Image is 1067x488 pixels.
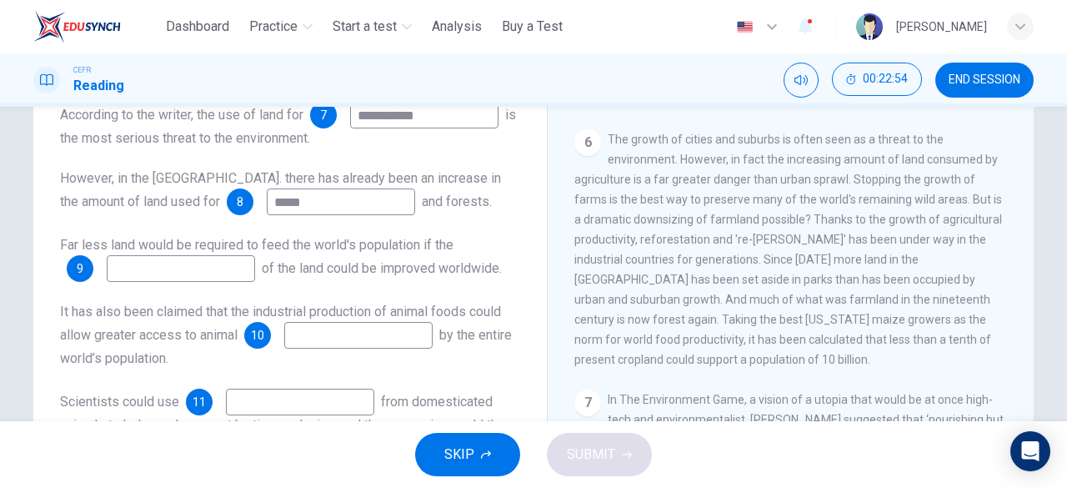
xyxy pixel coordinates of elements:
[193,396,206,408] span: 11
[856,13,883,40] img: Profile picture
[1010,431,1050,471] div: Open Intercom Messenger
[77,263,83,274] span: 9
[237,196,243,208] span: 8
[422,194,492,209] span: and forests.
[243,12,319,42] button: Practice
[415,433,520,476] button: SKIP
[320,109,327,121] span: 7
[863,73,908,86] span: 00:22:54
[832,63,922,98] div: Hide
[159,12,236,42] button: Dashboard
[949,73,1020,87] span: END SESSION
[60,170,501,209] span: However, in the [GEOGRAPHIC_DATA]. there has already been an increase in the amount of land used for
[166,17,229,37] span: Dashboard
[495,12,569,42] button: Buy a Test
[502,17,563,37] span: Buy a Test
[425,12,488,42] button: Analysis
[60,237,453,253] span: Far less land would be required to feed the world's population if the
[832,63,922,96] button: 00:22:54
[73,76,124,96] h1: Reading
[574,390,601,416] div: 7
[60,107,303,123] span: According to the writer, the use of land for
[251,330,264,341] span: 10
[60,394,179,410] span: Scientists could use
[432,17,482,37] span: Analysis
[935,63,1034,98] button: END SESSION
[33,10,121,43] img: ELTC logo
[784,63,819,98] div: Mute
[444,443,474,466] span: SKIP
[333,17,397,37] span: Start a test
[734,21,755,33] img: en
[33,10,159,43] a: ELTC logo
[574,133,1002,366] span: The growth of cities and suburbs is often seen as a threat to the environment. However, in fact t...
[574,129,601,156] div: 6
[262,260,502,276] span: of the land could be improved worldwide.
[249,17,298,37] span: Practice
[73,64,91,76] span: CEFR
[60,304,501,343] span: It has also been claimed that the industrial production of animal foods could allow greater acces...
[326,12,418,42] button: Start a test
[896,17,987,37] div: [PERSON_NAME]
